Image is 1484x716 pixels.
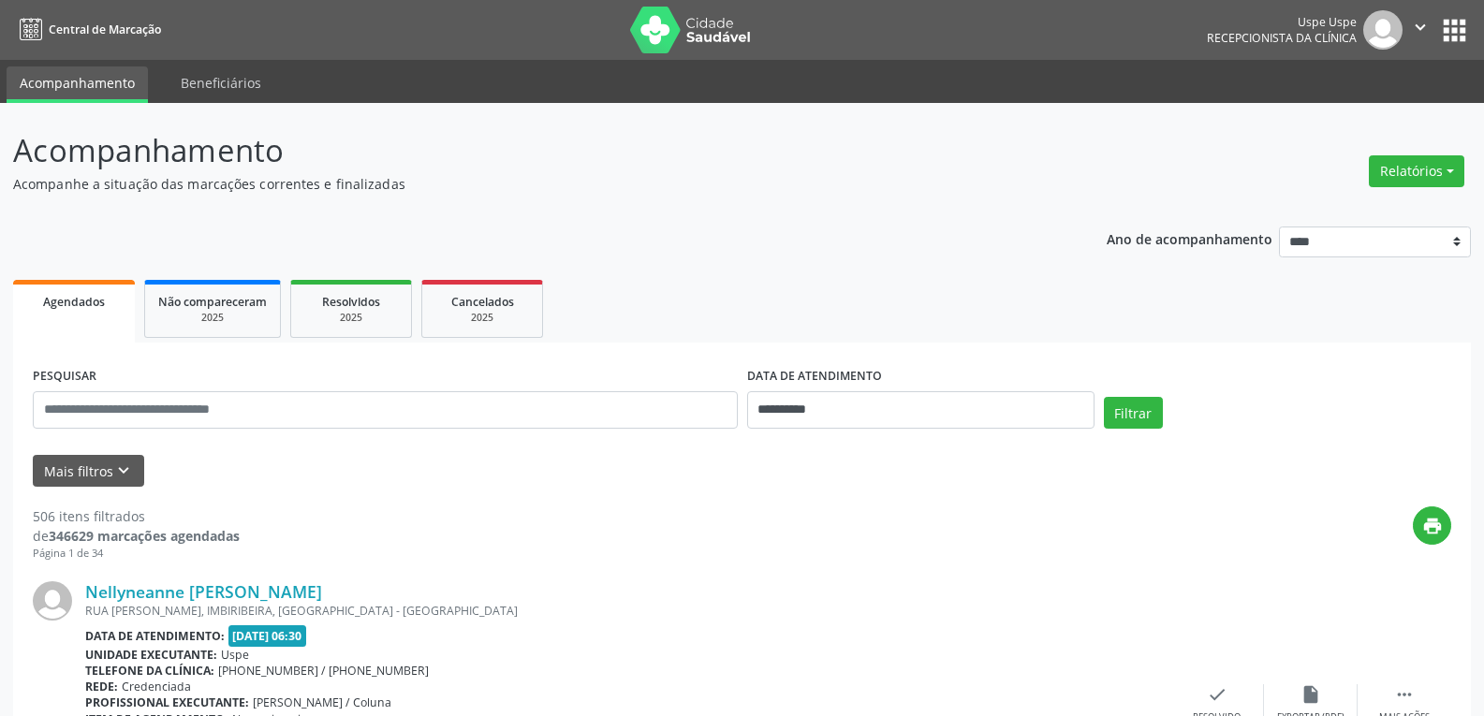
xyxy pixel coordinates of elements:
[1107,226,1272,250] p: Ano de acompanhamento
[1207,30,1357,46] span: Recepcionista da clínica
[33,455,144,488] button: Mais filtroskeyboard_arrow_down
[451,294,514,310] span: Cancelados
[7,66,148,103] a: Acompanhamento
[85,679,118,694] b: Rede:
[1300,684,1321,705] i: insert_drive_file
[33,362,96,391] label: PESQUISAR
[1422,516,1443,536] i: print
[218,663,429,679] span: [PHONE_NUMBER] / [PHONE_NUMBER]
[158,311,267,325] div: 2025
[228,625,307,647] span: [DATE] 06:30
[43,294,105,310] span: Agendados
[13,127,1034,174] p: Acompanhamento
[253,694,391,710] span: [PERSON_NAME] / Coluna
[85,663,214,679] b: Telefone da clínica:
[1410,17,1431,37] i: 
[1104,397,1163,429] button: Filtrar
[1413,506,1451,545] button: print
[158,294,267,310] span: Não compareceram
[1394,684,1415,705] i: 
[1369,155,1464,187] button: Relatórios
[85,603,1170,619] div: RUA [PERSON_NAME], IMBIRIBEIRA, [GEOGRAPHIC_DATA] - [GEOGRAPHIC_DATA]
[1207,14,1357,30] div: Uspe Uspe
[1207,684,1227,705] i: check
[85,581,322,602] a: Nellyneanne [PERSON_NAME]
[435,311,529,325] div: 2025
[304,311,398,325] div: 2025
[33,506,240,526] div: 506 itens filtrados
[49,527,240,545] strong: 346629 marcações agendadas
[168,66,274,99] a: Beneficiários
[322,294,380,310] span: Resolvidos
[113,460,134,481] i: keyboard_arrow_down
[85,628,225,644] b: Data de atendimento:
[122,679,191,694] span: Credenciada
[1438,14,1471,47] button: apps
[33,526,240,546] div: de
[13,174,1034,194] p: Acompanhe a situação das marcações correntes e finalizadas
[85,647,217,663] b: Unidade executante:
[49,22,161,37] span: Central de Marcação
[85,694,249,710] b: Profissional executante:
[13,14,161,45] a: Central de Marcação
[747,362,882,391] label: DATA DE ATENDIMENTO
[221,647,249,663] span: Uspe
[33,581,72,621] img: img
[33,546,240,562] div: Página 1 de 34
[1403,10,1438,50] button: 
[1363,10,1403,50] img: img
